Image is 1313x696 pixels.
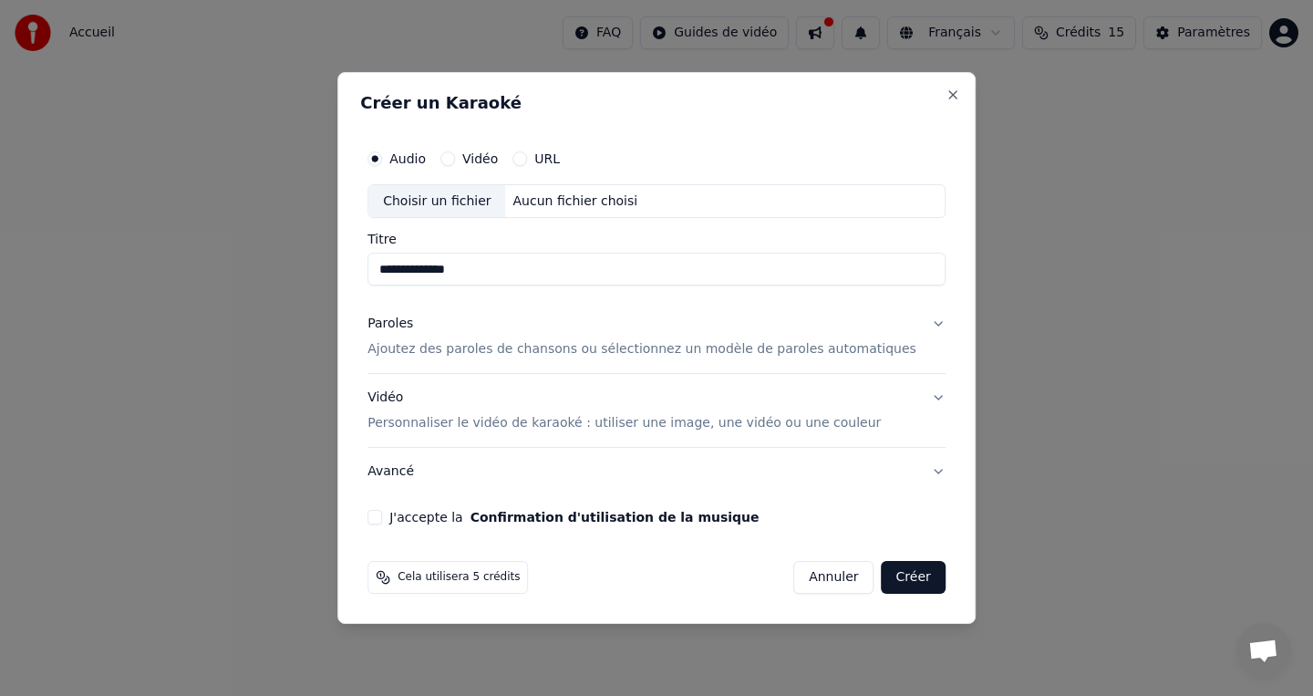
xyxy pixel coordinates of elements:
[793,561,874,594] button: Annuler
[506,192,646,211] div: Aucun fichier choisi
[360,95,953,111] h2: Créer un Karaoké
[389,511,759,524] label: J'accepte la
[367,301,946,374] button: ParolesAjoutez des paroles de chansons ou sélectionnez un modèle de paroles automatiques
[367,316,413,334] div: Paroles
[367,448,946,495] button: Avancé
[470,511,760,524] button: J'accepte la
[367,234,946,246] label: Titre
[462,152,498,165] label: Vidéo
[368,185,505,218] div: Choisir un fichier
[367,414,881,432] p: Personnaliser le vidéo de karaoké : utiliser une image, une vidéo ou une couleur
[389,152,426,165] label: Audio
[398,570,520,585] span: Cela utilisera 5 crédits
[367,375,946,448] button: VidéoPersonnaliser le vidéo de karaoké : utiliser une image, une vidéo ou une couleur
[534,152,560,165] label: URL
[882,561,946,594] button: Créer
[367,341,916,359] p: Ajoutez des paroles de chansons ou sélectionnez un modèle de paroles automatiques
[367,390,881,433] div: Vidéo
